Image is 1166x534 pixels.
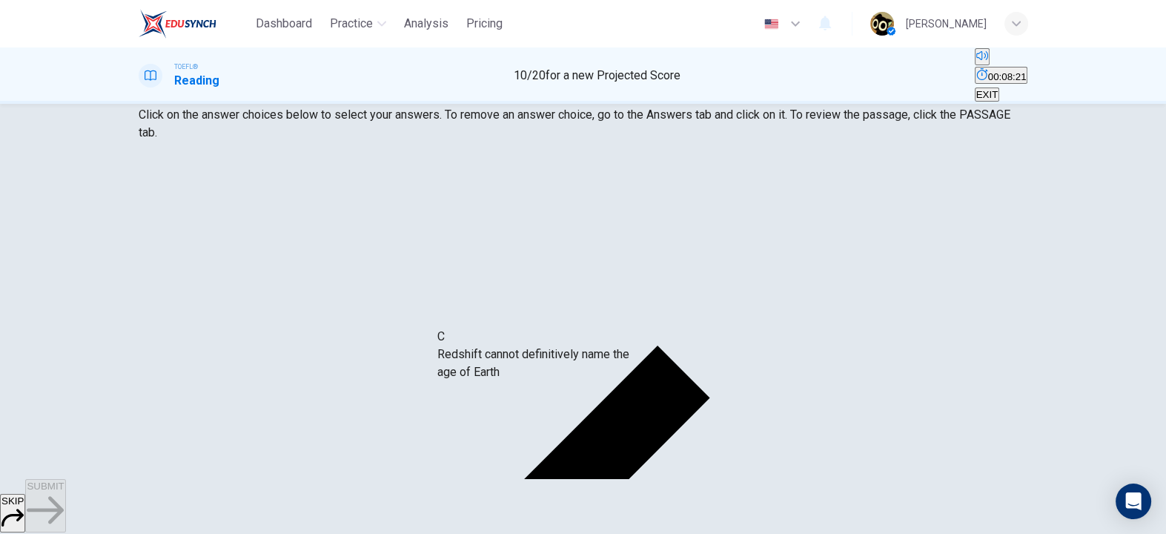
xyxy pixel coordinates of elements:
img: en [762,19,781,30]
button: Pricing [460,10,509,37]
div: [PERSON_NAME] [906,15,987,33]
span: SUBMIT [27,481,64,492]
span: 10 / 20 [514,68,546,82]
span: for a new Projected Score [546,68,680,82]
div: Hide [975,67,1028,85]
button: SUBMIT [25,479,65,533]
a: EduSynch logo [139,9,251,39]
button: EXIT [975,88,1000,102]
span: TOEFL® [174,62,198,72]
span: 00:08:21 [988,71,1027,82]
div: Mute [975,48,1028,67]
h1: Reading [174,72,219,90]
span: Dashboard [256,15,312,33]
span: Practice [330,15,373,33]
div: Open Intercom Messenger [1116,484,1151,519]
button: Analysis [398,10,454,37]
span: EXIT [976,89,998,100]
img: Profile picture [870,12,894,36]
button: Dashboard [250,10,318,37]
span: Analysis [404,15,448,33]
p: Click on the answer choices below to select your answers. To remove an answer choice, go to the A... [139,106,1028,142]
button: 00:08:21 [975,67,1028,84]
span: Pricing [466,15,503,33]
span: SKIP [1,495,24,507]
img: EduSynch logo [139,9,216,39]
button: Practice [324,10,392,37]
